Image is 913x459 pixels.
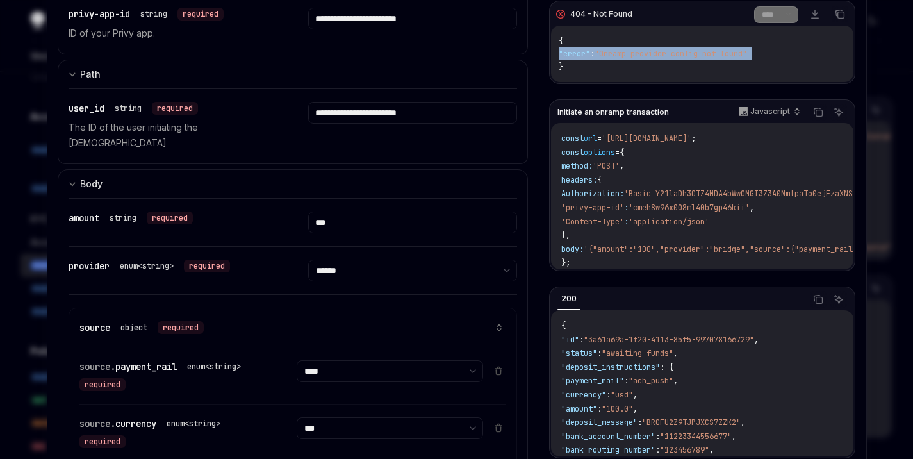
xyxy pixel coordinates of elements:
span: , [673,376,678,386]
span: "deposit_message" [561,417,637,428]
span: "deposit_instructions" [561,362,660,372]
span: : [624,376,629,386]
div: required [177,8,224,21]
span: "bank_routing_number" [561,445,655,455]
div: privy-app-id [69,8,224,21]
span: , [633,390,637,400]
span: provider [69,260,110,272]
span: : [590,49,595,59]
span: { [597,175,602,185]
span: "status" [561,348,597,358]
button: Ask AI [830,291,847,308]
span: : [637,417,642,428]
span: , [750,203,754,213]
span: , [620,161,624,171]
span: const [561,147,584,158]
button: Copy the contents from the code block [810,291,827,308]
span: }; [561,258,570,268]
span: : [655,431,660,442]
span: 'application/json' [629,217,709,227]
span: : [655,445,660,455]
span: '[URL][DOMAIN_NAME]' [602,133,691,144]
span: "3a61a69a-1f20-4113-85f5-997078166729" [584,335,754,345]
button: expand input section [58,60,529,88]
span: payment_rail [115,361,177,372]
span: headers: [561,175,597,185]
div: enum<string> [167,419,220,429]
div: user_id [69,102,198,115]
span: 'cmeh8w96x008ml40b7gp46kii' [629,203,750,213]
p: Javascript [750,106,790,117]
div: provider [69,260,230,272]
span: "11223344556677" [660,431,732,442]
span: source. [79,361,115,372]
div: source [79,321,204,334]
span: "Onramp provider config not found" [595,49,747,59]
span: source. [79,418,115,430]
span: : { [660,362,673,372]
span: method: [561,161,593,171]
span: "ach_push" [629,376,673,386]
div: Path [80,67,101,82]
span: 'privy-app-id' [561,203,624,213]
span: , [754,335,759,345]
button: Copy the contents from the code block [832,6,848,22]
span: "id" [561,335,579,345]
div: source.payment_rail [79,360,266,391]
span: : [597,348,602,358]
div: amount [69,212,193,224]
span: source [79,322,110,333]
span: , [732,431,736,442]
span: { [561,321,566,331]
div: string [140,9,167,19]
div: string [115,103,142,113]
div: object [120,322,147,333]
div: source.currency [79,417,266,448]
span: : [624,203,629,213]
span: ; [691,133,696,144]
div: required [158,321,204,334]
span: "payment_rail" [561,376,624,386]
span: { [620,147,624,158]
span: , [709,445,714,455]
span: privy-app-id [69,8,130,20]
div: Body [80,176,103,192]
button: Copy the contents from the code block [810,104,827,121]
span: "100.0" [602,404,633,414]
span: const [561,133,584,144]
button: expand input section [58,169,529,198]
span: amount [69,212,99,224]
span: "error" [559,49,590,59]
div: required [184,260,230,272]
span: } [559,62,563,72]
span: = [597,133,602,144]
span: { [559,36,563,46]
div: required [152,102,198,115]
span: currency [115,418,156,430]
span: user_id [69,103,104,114]
span: url [584,133,597,144]
div: required [79,378,126,391]
span: Authorization: [561,188,624,199]
span: "awaiting_funds" [602,348,673,358]
p: The ID of the user initiating the [DEMOGRAPHIC_DATA] [69,120,277,151]
span: "BRGFU2Z9TJPJXCS7ZZK2" [642,417,741,428]
span: "123456789" [660,445,709,455]
span: "usd" [611,390,633,400]
button: Ask AI [830,104,847,121]
span: "currency" [561,390,606,400]
span: , [633,404,637,414]
span: }, [561,230,570,240]
span: : [597,404,602,414]
span: , [673,348,678,358]
div: string [110,213,136,223]
span: options [584,147,615,158]
span: : [579,335,584,345]
p: ID of your Privy app. [69,26,277,41]
span: "bank_account_number" [561,431,655,442]
span: 'Content-Type' [561,217,624,227]
span: 'POST' [593,161,620,171]
div: required [79,435,126,448]
span: : [606,390,611,400]
span: : [624,217,629,227]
